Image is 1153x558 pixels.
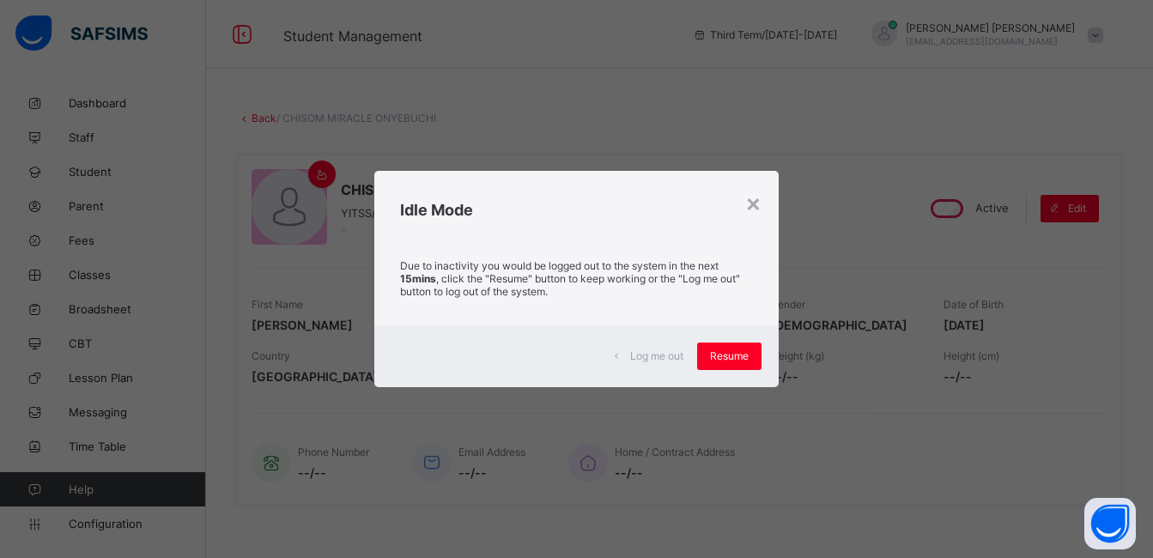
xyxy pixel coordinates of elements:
strong: 15mins [400,272,436,285]
p: Due to inactivity you would be logged out to the system in the next , click the "Resume" button t... [400,259,752,298]
div: × [745,188,762,217]
span: Log me out [630,349,683,362]
h2: Idle Mode [400,201,752,219]
span: Resume [710,349,749,362]
button: Open asap [1084,498,1136,549]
